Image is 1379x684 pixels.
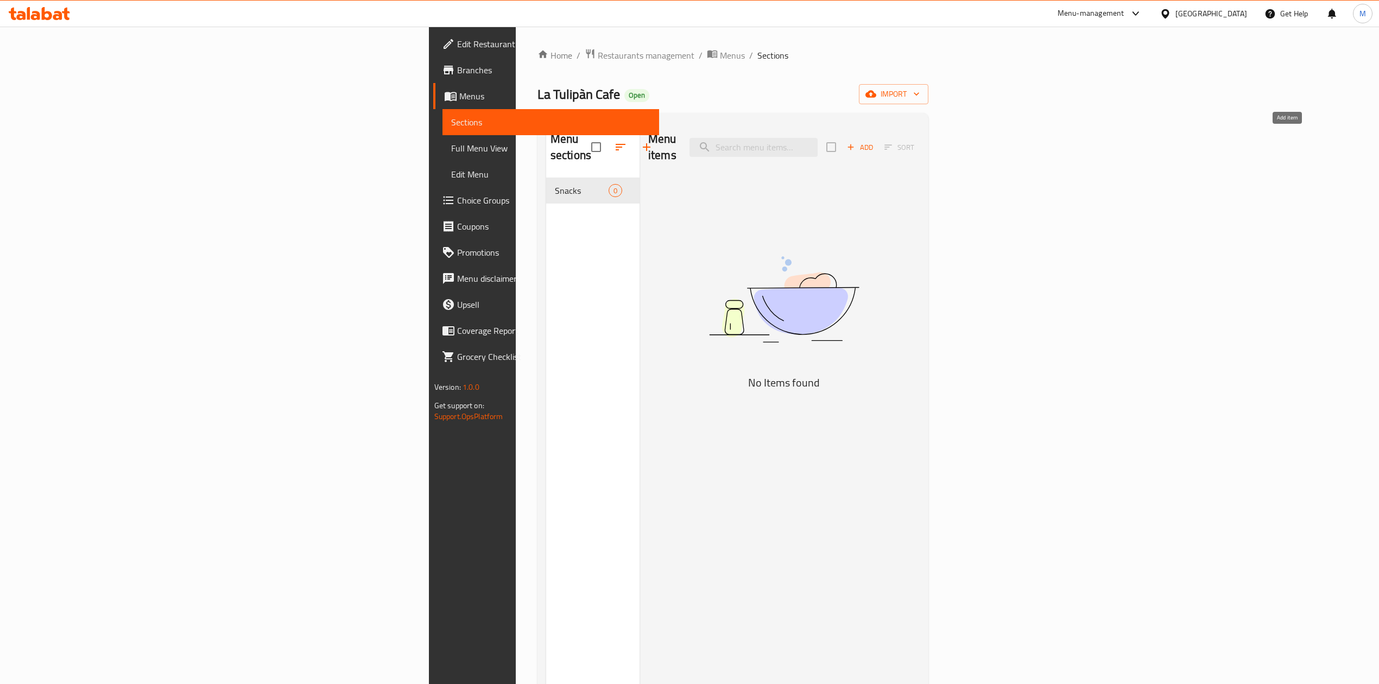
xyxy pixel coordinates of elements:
[537,48,929,62] nav: breadcrumb
[457,272,650,285] span: Menu disclaimer
[433,213,659,239] a: Coupons
[457,324,650,337] span: Coverage Report
[433,265,659,292] a: Menu disclaimer
[433,318,659,344] a: Coverage Report
[757,49,788,62] span: Sections
[442,109,659,135] a: Sections
[648,131,676,163] h2: Menu items
[451,116,650,129] span: Sections
[442,135,659,161] a: Full Menu View
[585,136,608,159] span: Select all sections
[451,142,650,155] span: Full Menu View
[546,178,640,204] div: Snacks0
[457,350,650,363] span: Grocery Checklist
[609,184,622,197] div: items
[457,220,650,233] span: Coupons
[433,187,659,213] a: Choice Groups
[433,344,659,370] a: Grocery Checklist
[433,83,659,109] a: Menus
[457,37,650,50] span: Edit Restaurant
[634,134,660,160] button: Add section
[859,84,928,104] button: import
[699,49,703,62] li: /
[843,139,877,156] button: Add
[433,239,659,265] a: Promotions
[1175,8,1247,20] div: [GEOGRAPHIC_DATA]
[457,194,650,207] span: Choice Groups
[433,57,659,83] a: Branches
[442,161,659,187] a: Edit Menu
[433,31,659,57] a: Edit Restaurant
[463,380,479,394] span: 1.0.0
[434,380,461,394] span: Version:
[433,292,659,318] a: Upsell
[868,87,920,101] span: import
[546,173,640,208] nav: Menu sections
[689,138,818,157] input: search
[845,141,875,154] span: Add
[451,168,650,181] span: Edit Menu
[608,134,634,160] span: Sort sections
[434,398,484,413] span: Get support on:
[1058,7,1124,20] div: Menu-management
[434,409,503,423] a: Support.OpsPlatform
[457,298,650,311] span: Upsell
[457,64,650,77] span: Branches
[749,49,753,62] li: /
[707,48,745,62] a: Menus
[648,374,920,391] h5: No Items found
[555,184,609,197] span: Snacks
[720,49,745,62] span: Menus
[457,246,650,259] span: Promotions
[609,186,622,196] span: 0
[1359,8,1366,20] span: M
[648,227,920,371] img: dish.svg
[459,90,650,103] span: Menus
